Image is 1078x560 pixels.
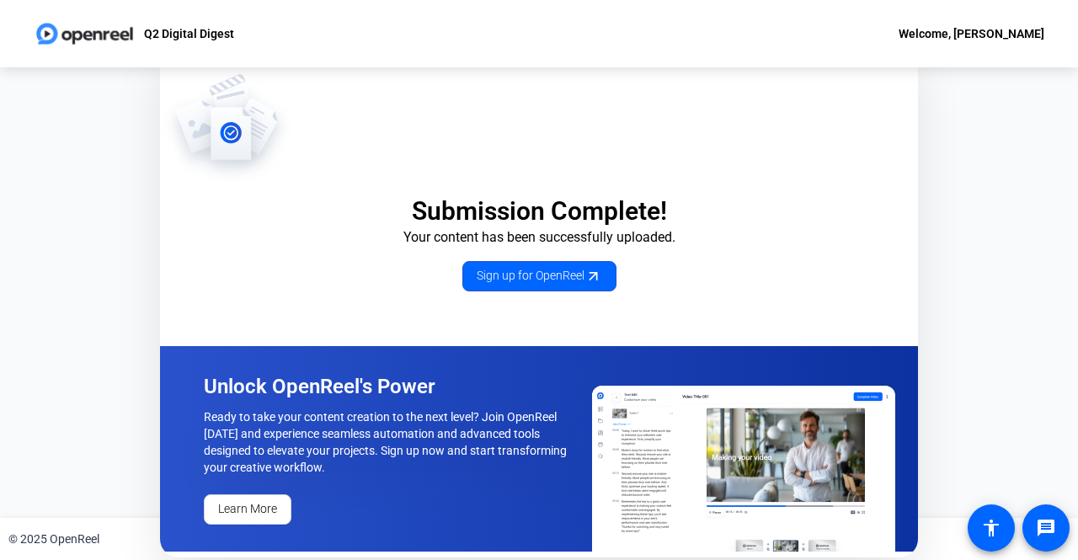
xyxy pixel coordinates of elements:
[204,373,573,400] p: Unlock OpenReel's Power
[34,17,136,51] img: OpenReel logo
[899,24,1044,44] div: Welcome, [PERSON_NAME]
[1036,518,1056,538] mat-icon: message
[204,494,291,525] a: Learn More
[981,518,1001,538] mat-icon: accessibility
[218,500,277,518] span: Learn More
[462,261,616,291] a: Sign up for OpenReel
[8,531,99,548] div: © 2025 OpenReel
[160,72,294,182] img: OpenReel
[144,24,234,44] p: Q2 Digital Digest
[160,195,918,227] p: Submission Complete!
[160,227,918,248] p: Your content has been successfully uploaded.
[204,408,573,476] p: Ready to take your content creation to the next level? Join OpenReel [DATE] and experience seamle...
[592,386,895,552] img: OpenReel
[477,267,602,285] span: Sign up for OpenReel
